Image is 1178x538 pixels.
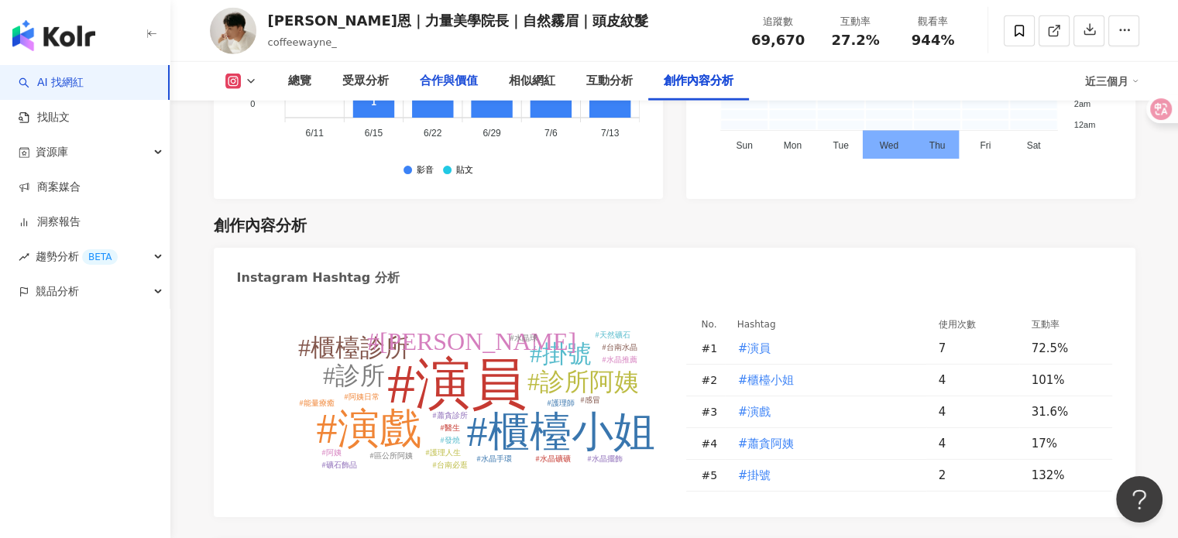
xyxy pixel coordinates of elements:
[826,14,885,29] div: 互動率
[1019,428,1112,460] td: 17%
[288,72,311,91] div: 總覽
[725,365,926,396] td: #櫃檯小姐
[214,214,307,236] div: 創作內容分析
[466,409,654,455] tspan: #櫃檯小姐
[737,333,772,364] button: #演員
[737,365,795,396] button: #櫃檯小姐
[702,435,725,452] div: # 4
[737,460,772,491] button: #掛號
[364,128,383,139] tspan: 6/15
[702,372,725,389] div: # 2
[476,454,511,463] tspan: #水晶手環
[1073,120,1095,129] tspan: 12am
[939,435,1019,452] div: 4
[509,72,555,91] div: 相似網紅
[36,274,79,309] span: 競品分析
[36,135,68,170] span: 資源庫
[19,180,81,195] a: 商案媒合
[580,396,599,404] tspan: #感冒
[939,403,1019,420] div: 4
[424,128,442,139] tspan: 6/22
[879,140,898,151] tspan: Wed
[600,128,619,139] tspan: 7/13
[1116,476,1163,523] iframe: Help Scout Beacon - Open
[299,399,334,407] tspan: #能量療癒
[664,72,733,91] div: 創作內容分析
[19,214,81,230] a: 洞察報告
[602,355,637,364] tspan: #水晶推薦
[702,467,725,484] div: # 5
[432,411,467,420] tspan: #蕭貪診所
[702,340,725,357] div: # 1
[831,33,879,48] span: 27.2%
[1019,316,1112,333] th: 互動率
[369,451,412,460] tspan: #區公所阿姨
[1019,333,1112,365] td: 72.5%
[1032,372,1097,389] div: 101%
[738,467,771,484] span: #掛號
[595,331,630,339] tspan: #天然礦石
[36,239,118,274] span: 趨勢分析
[1019,365,1112,396] td: 101%
[833,140,849,151] tspan: Tue
[783,140,801,151] tspan: Mon
[1026,140,1041,151] tspan: Sat
[527,368,639,396] tspan: #診所阿姨
[939,372,1019,389] div: 4
[366,327,575,355] tspan: #[PERSON_NAME]
[82,249,118,265] div: BETA
[323,362,385,389] tspan: #診所
[342,72,389,91] div: 受眾分析
[19,252,29,262] span: rise
[547,399,574,407] tspan: #護理師
[926,316,1019,333] th: 使用次數
[1019,396,1112,428] td: 31.6%
[321,461,356,469] tspan: #礦石飾品
[737,396,772,427] button: #演戲
[1032,467,1097,484] div: 132%
[939,467,1019,484] div: 2
[737,428,795,459] button: #蕭貪阿姨
[738,372,795,389] span: #櫃檯小姐
[912,33,955,48] span: 944%
[544,128,557,139] tspan: 7/6
[510,334,537,342] tspan: #水晶球
[751,32,805,48] span: 69,670
[736,140,752,151] tspan: Sun
[432,461,467,469] tspan: #台南必逛
[725,460,926,492] td: #掛號
[12,20,95,51] img: logo
[1032,403,1097,420] div: 31.6%
[586,72,633,91] div: 互動分析
[725,396,926,428] td: #演戲
[210,8,256,54] img: KOL Avatar
[316,406,421,452] tspan: #演戲
[425,448,460,457] tspan: #護理人生
[268,36,337,48] span: coffeewayne_
[725,333,926,365] td: #演員
[725,428,926,460] td: #蕭貪阿姨
[738,403,771,420] span: #演戲
[1019,460,1112,492] td: 132%
[250,98,255,108] tspan: 0
[602,343,637,351] tspan: #台南水晶
[702,403,725,420] div: # 3
[420,72,478,91] div: 合作與價值
[456,166,473,176] div: 貼文
[904,14,963,29] div: 觀看率
[535,454,570,463] tspan: #水晶礦礦
[440,436,459,444] tspan: #發燒
[19,75,84,91] a: searchAI 找網紅
[440,423,459,432] tspan: #醫生
[738,340,771,357] span: #演員
[1032,340,1097,357] div: 72.5%
[1085,69,1139,94] div: 近三個月
[268,11,648,30] div: [PERSON_NAME]恩｜力量美學院長｜自然霧眉｜頭皮紋髮
[587,454,622,463] tspan: #水晶擺飾
[738,435,795,452] span: #蕭貪阿姨
[483,128,501,139] tspan: 6/29
[298,334,410,362] tspan: #櫃檯診所
[980,140,991,151] tspan: Fri
[321,448,341,457] tspan: #阿姨
[344,392,379,401] tspan: #阿姨日常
